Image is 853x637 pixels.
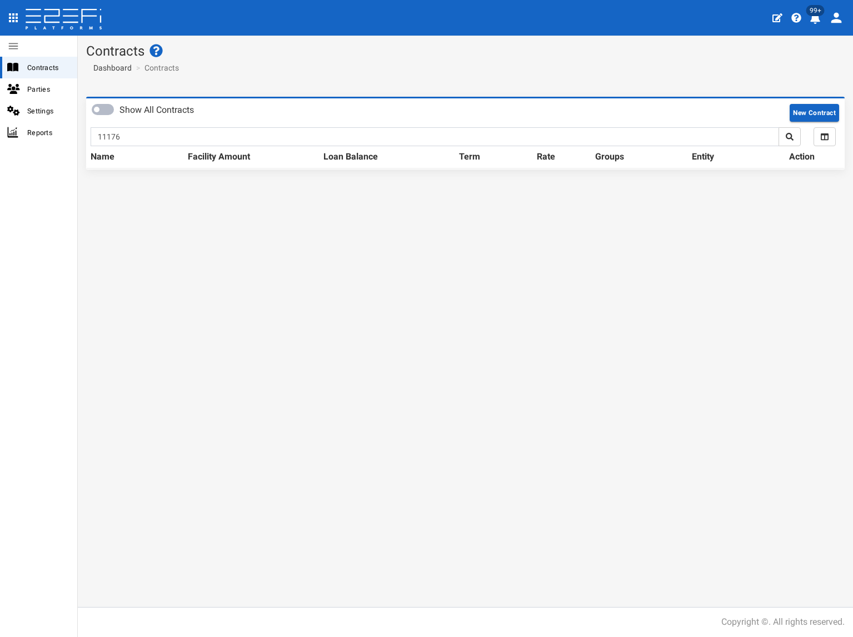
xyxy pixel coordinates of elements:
label: Show All Contracts [119,104,194,117]
th: Loan Balance [319,146,455,168]
th: Rate [532,146,591,168]
th: Entity [687,146,785,168]
input: Loan name [91,127,779,146]
span: Contracts [27,61,68,74]
th: Term [455,146,532,168]
button: New Contract [790,104,839,122]
span: Reports [27,126,68,139]
th: Facility Amount [183,146,319,168]
th: Action [785,146,845,168]
li: Contracts [133,62,179,73]
div: Copyright ©. All rights reserved. [721,616,845,629]
a: Dashboard [89,62,132,73]
th: Groups [591,146,688,168]
span: Settings [27,104,68,117]
span: Parties [27,83,68,96]
span: Dashboard [89,63,132,72]
th: Name [86,146,183,168]
h1: Contracts [86,44,845,58]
